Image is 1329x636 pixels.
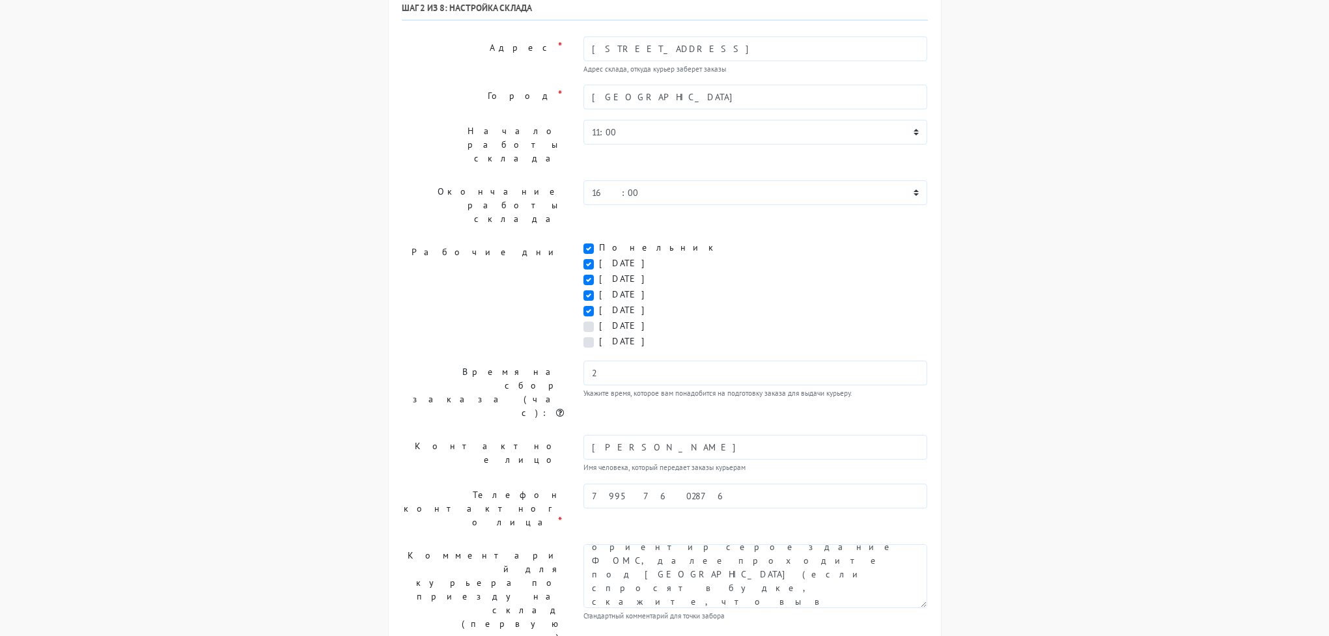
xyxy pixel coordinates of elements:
label: Понельник [599,241,721,255]
label: [DATE] [599,303,654,317]
label: Время на сбор заказа (час): [392,361,574,424]
label: Окончание работы склада [392,180,574,230]
label: [DATE] [599,272,654,286]
label: Контактное лицо [392,435,574,473]
label: [DATE] [599,288,654,301]
label: [DATE] [599,256,654,270]
small: Имя человека, который передает заказы курьерам [583,462,928,473]
label: [DATE] [599,335,654,348]
small: Адрес склада, откуда курьер заберет заказы [583,64,928,75]
label: Город [392,85,574,109]
h6: Шаг 2 из 8: Настройка склада [402,3,928,20]
small: Укажите время, которое вам понадобится на подготовку заказа для выдачи курьеру. [583,388,928,399]
label: [DATE] [599,319,654,333]
label: Телефон контактного лица [392,484,574,534]
label: Рабочие дни [392,241,574,350]
label: Начало работы склада [392,120,574,170]
label: Адрес [392,36,574,75]
small: Стандартный комментарий для точки забора [583,611,928,622]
